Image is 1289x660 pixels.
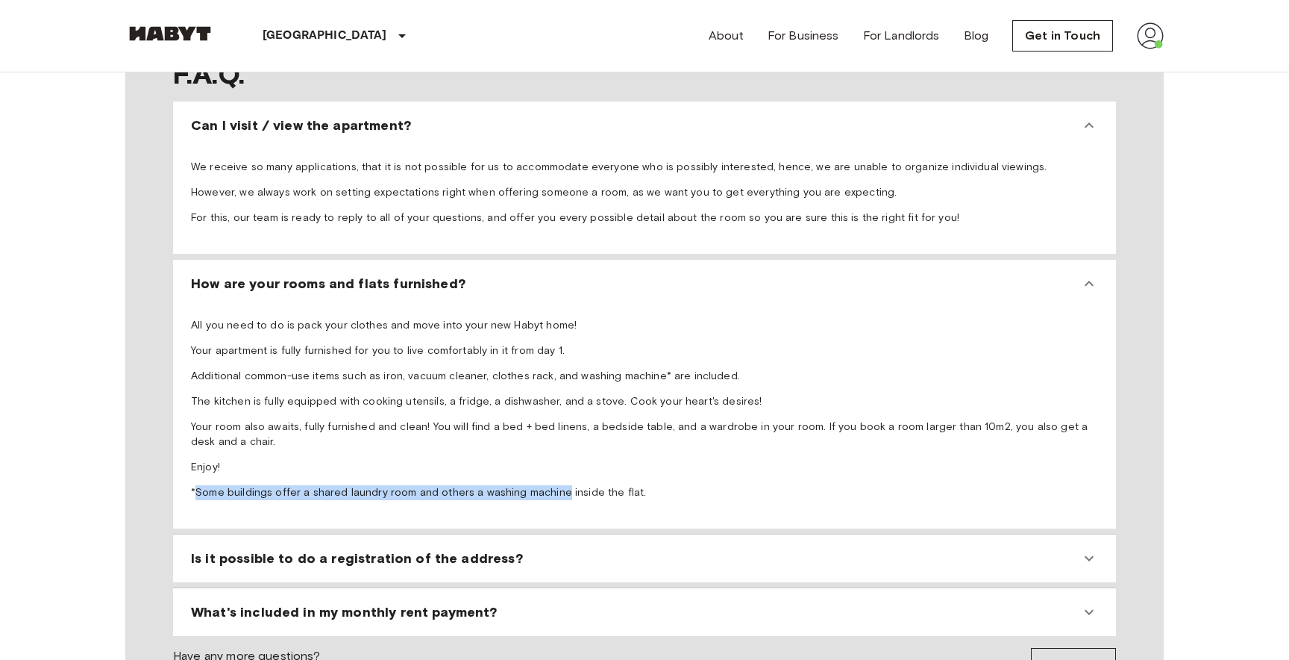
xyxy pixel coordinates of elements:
p: Your room also awaits, fully furnished and clean! You will find a bed + bed linens, a bedside tab... [191,420,1098,449]
p: [GEOGRAPHIC_DATA] [263,27,387,45]
a: Get in Touch [1012,20,1113,52]
p: The kitchen is fully equipped with cooking utensils, a fridge, a dishwasher, and a stove. Cook yo... [191,394,1098,409]
span: F.A.Q. [173,58,1116,90]
img: Habyt [125,26,215,41]
span: What's included in my monthly rent payment? [191,603,497,621]
div: Is it possible to do a registration of the address? [179,541,1110,576]
p: For this, our team is ready to reply to all of your questions, and offer you every possible detai... [191,211,1098,225]
div: How are your rooms and flats furnished? [179,266,1110,302]
p: Enjoy! [191,460,1098,475]
span: How are your rooms and flats furnished? [191,275,465,293]
span: Can I visit / view the apartment? [191,116,411,134]
a: For Landlords [863,27,940,45]
p: *Some buildings offer a shared laundry room and others a washing machine inside the flat. [191,485,1098,500]
p: We receive so many applications, that it is not possible for us to accommodate everyone who is po... [191,160,1098,175]
p: All you need to do is pack your clothes and move into your new Habyt home! [191,318,1098,333]
p: However, we always work on setting expectations right when offering someone a room, as we want yo... [191,185,1098,200]
a: For Business [768,27,839,45]
div: Can I visit / view the apartment? [179,108,1110,143]
p: Your apartment is fully furnished for you to live comfortably in it from day 1. [191,343,1098,358]
span: Is it possible to do a registration of the address? [191,550,523,567]
div: What's included in my monthly rent payment? [179,594,1110,630]
p: Additional common-use items such as iron, vacuum cleaner, clothes rack, and washing machine* are ... [191,369,1098,384]
a: Blog [964,27,989,45]
a: About [709,27,744,45]
img: avatar [1137,22,1164,49]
